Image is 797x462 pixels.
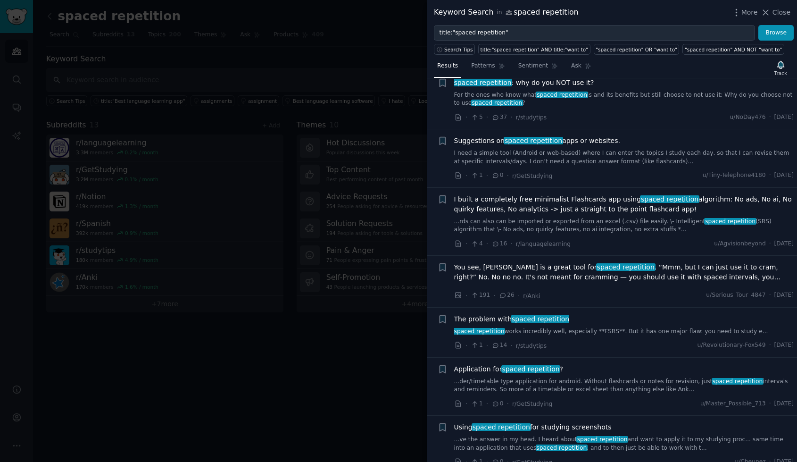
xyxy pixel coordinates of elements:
[465,171,467,181] span: ·
[774,240,794,248] span: [DATE]
[454,422,612,432] a: Usingspaced repetitionfor studying screenshots
[685,46,782,53] div: "spaced repetition" AND NOT "want to"
[640,195,699,203] span: spaced repetition
[515,59,561,78] a: Sentiment
[518,291,520,301] span: ·
[472,423,531,431] span: spaced repetition
[486,399,488,409] span: ·
[769,341,771,350] span: ·
[501,365,561,373] span: spaced repetition
[523,293,540,299] span: r/Anki
[468,59,508,78] a: Patterns
[486,112,488,122] span: ·
[491,400,503,408] span: 0
[454,91,794,108] a: For the ones who know whatspaced repetitionis and its benefits but still choose to not use it: Wh...
[536,445,588,451] span: spaced repetition
[510,341,512,351] span: ·
[478,44,590,55] a: title:"spaced repetition" AND title:"want to"
[471,62,495,70] span: Patterns
[596,263,656,271] span: spaced repetition
[491,341,507,350] span: 14
[774,341,794,350] span: [DATE]
[512,401,552,407] span: r/GetStudying
[454,194,794,214] a: I built a completely free minimalist Flashcards app usingspaced repetitionalgorithm: No ads, No a...
[706,291,765,300] span: u/Serious_Tour_4847
[769,113,771,122] span: ·
[454,364,564,374] span: Application for ?
[454,422,612,432] span: Using for studying screenshots
[486,341,488,351] span: ·
[594,44,680,55] a: "spaced repetition" OR "want to"
[454,218,794,234] a: ...rds can also can be imported or exported from an excel (.csv) file easily. \- Intelligentspace...
[454,364,564,374] a: Application forspaced repetition?
[536,92,588,98] span: spaced repetition
[491,240,507,248] span: 16
[772,8,790,17] span: Close
[576,436,628,443] span: spaced repetition
[504,137,563,144] span: spaced repetition
[465,399,467,409] span: ·
[758,25,794,41] button: Browse
[714,240,765,248] span: u/Agvisionbeyond
[453,79,513,86] span: spaced repetition
[741,8,758,17] span: More
[596,46,677,53] div: "spaced repetition" OR "want to"
[481,46,589,53] div: title:"spaced repetition" AND title:"want to"
[454,262,794,282] a: You see, [PERSON_NAME] is a great tool forspaced repetition. “Mmm, but I can just use it to cram,...
[769,291,771,300] span: ·
[471,171,482,180] span: 1
[774,400,794,408] span: [DATE]
[454,436,794,452] a: ...ve the answer in my head. I heard aboutspaced repetitionand want to apply it to my studying pr...
[434,7,579,18] div: Keyword Search spaced repetition
[712,378,764,385] span: spaced repetition
[454,149,794,166] a: I need a simple tool (Android or web-based) where I can enter the topics I study each day, so tha...
[471,100,523,106] span: spaced repetition
[774,113,794,122] span: [DATE]
[465,112,467,122] span: ·
[510,239,512,249] span: ·
[771,58,790,78] button: Track
[511,315,570,323] span: spaced repetition
[516,241,571,247] span: r/languagelearning
[471,291,490,300] span: 191
[454,136,620,146] span: Suggestions on apps or websites.
[454,314,570,324] span: The problem with
[454,262,794,282] span: You see, [PERSON_NAME] is a great tool for . “Mmm, but I can just use it to cram, right?” No. No ...
[507,399,509,409] span: ·
[454,136,620,146] a: Suggestions onspaced repetitionapps or websites.
[512,173,552,179] span: r/GetStudying
[769,240,771,248] span: ·
[465,239,467,249] span: ·
[454,328,794,336] a: spaced repetitionworks incredibly well, especially **FSRS**. But it has one major flaw: you need ...
[454,378,794,394] a: ...der/timetable type application for android. Without flashcards or notes for revision, justspac...
[516,343,547,349] span: r/studytips
[769,400,771,408] span: ·
[697,341,766,350] span: u/Revolutionary-Fox549
[568,59,595,78] a: Ask
[571,62,581,70] span: Ask
[434,25,755,41] input: Try a keyword related to your business
[774,171,794,180] span: [DATE]
[471,240,482,248] span: 4
[682,44,784,55] a: "spaced repetition" AND NOT "want to"
[774,291,794,300] span: [DATE]
[444,46,473,53] span: Search Tips
[700,400,766,408] span: u/Master_Possible_713
[518,62,548,70] span: Sentiment
[497,8,502,17] span: in
[434,44,475,55] button: Search Tips
[486,171,488,181] span: ·
[471,341,482,350] span: 1
[493,291,495,301] span: ·
[704,218,756,225] span: spaced repetition
[510,112,512,122] span: ·
[731,8,758,17] button: More
[507,171,509,181] span: ·
[465,291,467,301] span: ·
[769,171,771,180] span: ·
[486,239,488,249] span: ·
[465,341,467,351] span: ·
[453,328,505,335] span: spaced repetition
[471,113,482,122] span: 5
[703,171,766,180] span: u/Tiny-Telephone4180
